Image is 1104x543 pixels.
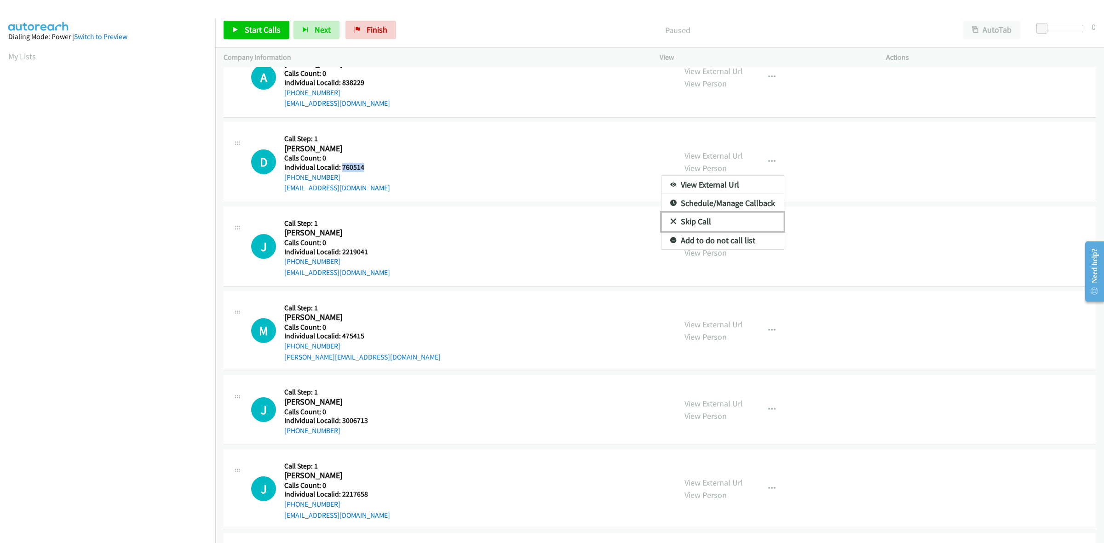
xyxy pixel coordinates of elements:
div: The call is yet to be attempted [251,234,276,259]
a: Switch to Preview [74,32,127,41]
h1: M [251,318,276,343]
div: The call is yet to be attempted [251,397,276,422]
div: Dialing Mode: Power | [8,31,207,42]
h1: J [251,234,276,259]
div: The call is yet to be attempted [251,318,276,343]
h1: J [251,397,276,422]
a: View External Url [661,176,784,194]
a: Skip Call [661,212,784,231]
div: The call is yet to be attempted [251,476,276,501]
iframe: Dialpad [8,71,215,508]
a: My Lists [8,51,36,62]
iframe: Resource Center [1077,235,1104,308]
a: Add to do not call list [661,231,784,250]
a: Schedule/Manage Callback [661,194,784,212]
h1: J [251,476,276,501]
